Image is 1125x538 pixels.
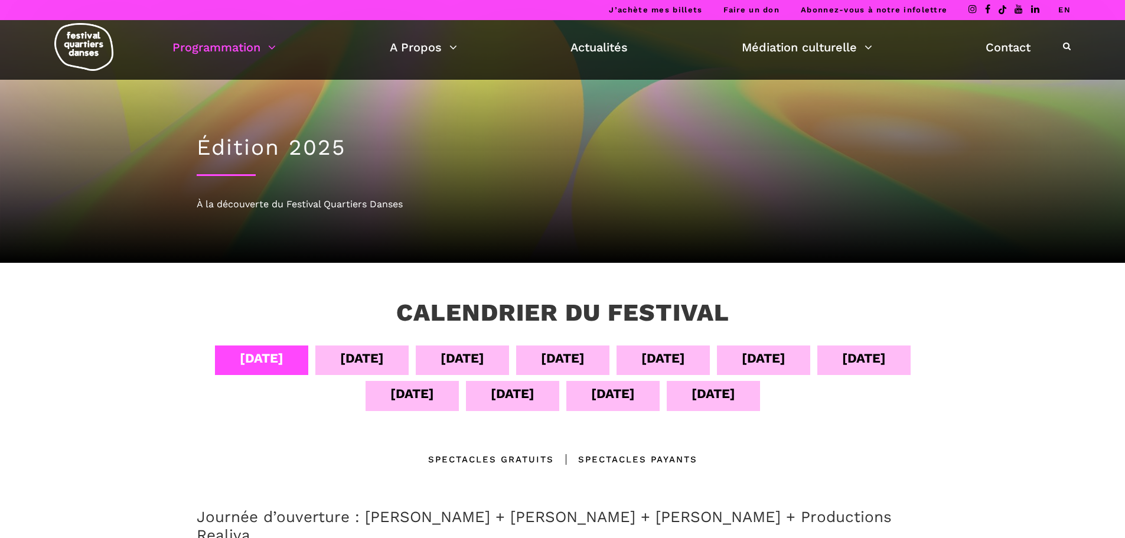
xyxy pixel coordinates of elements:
a: Contact [986,37,1031,57]
div: Spectacles Payants [554,452,697,467]
img: logo-fqd-med [54,23,113,71]
div: [DATE] [340,348,384,369]
h3: Calendrier du festival [396,298,729,328]
a: Actualités [570,37,628,57]
a: A Propos [390,37,457,57]
div: [DATE] [842,348,886,369]
div: [DATE] [390,383,434,404]
div: [DATE] [441,348,484,369]
a: EN [1058,5,1071,14]
a: Abonnez-vous à notre infolettre [801,5,947,14]
div: [DATE] [742,348,785,369]
div: À la découverte du Festival Quartiers Danses [197,197,929,212]
a: J’achète mes billets [609,5,702,14]
a: Faire un don [723,5,780,14]
div: [DATE] [591,383,635,404]
a: Programmation [172,37,276,57]
div: [DATE] [240,348,283,369]
div: [DATE] [692,383,735,404]
div: Spectacles gratuits [428,452,554,467]
div: [DATE] [641,348,685,369]
h1: Édition 2025 [197,135,929,161]
div: [DATE] [491,383,534,404]
a: Médiation culturelle [742,37,872,57]
div: [DATE] [541,348,585,369]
